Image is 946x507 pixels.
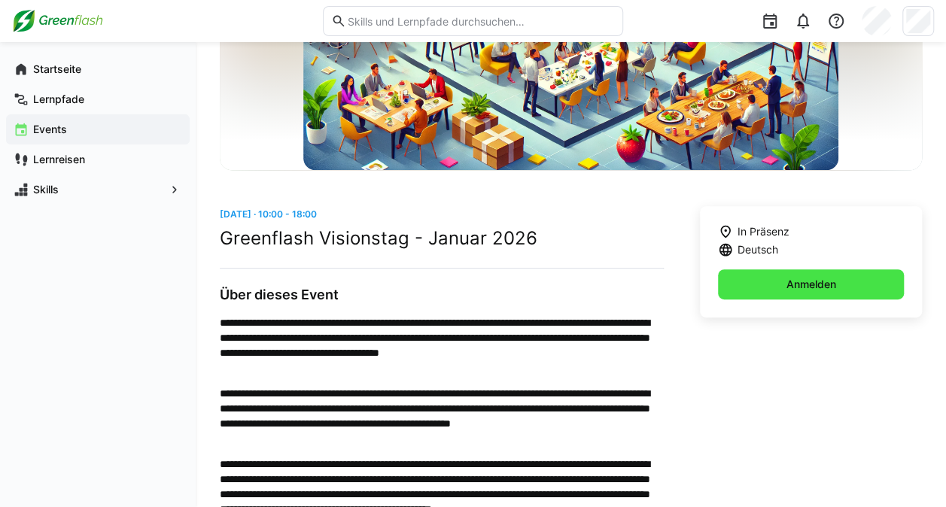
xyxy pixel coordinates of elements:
span: Anmelden [784,277,838,292]
h2: Greenflash Visionstag - Januar 2026 [220,227,664,250]
button: Anmelden [718,269,904,299]
input: Skills und Lernpfade durchsuchen… [346,14,615,28]
span: In Präsenz [738,224,789,239]
span: [DATE] · 10:00 - 18:00 [220,208,317,220]
h3: Über dieses Event [220,287,664,303]
span: Deutsch [738,242,778,257]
